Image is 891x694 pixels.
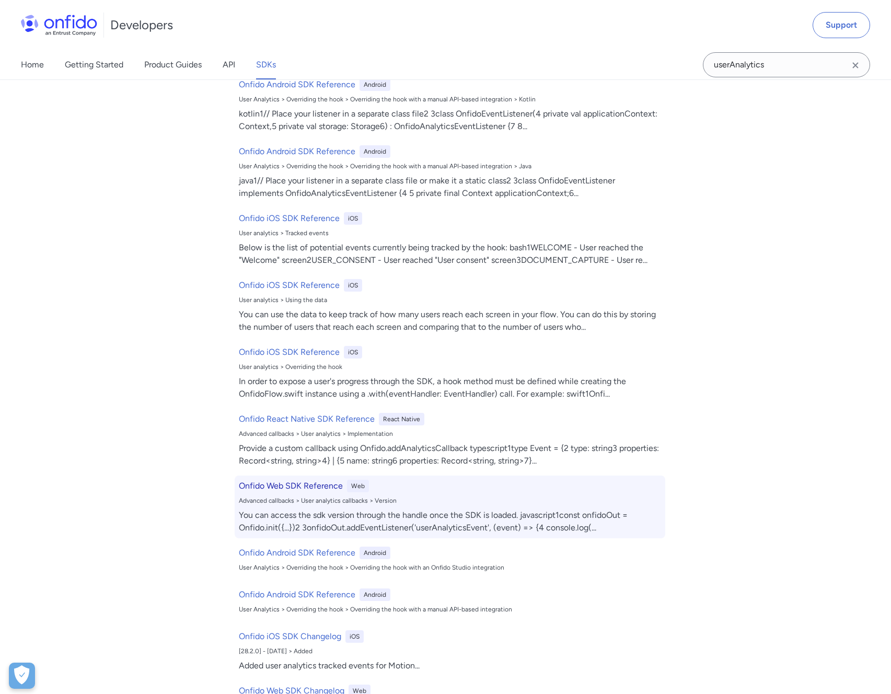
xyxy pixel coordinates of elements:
h6: Onfido Android SDK Reference [239,78,355,91]
a: Onfido iOS SDK ReferenceiOSUser analytics > Using the dataYou can use the data to keep track of h... [235,275,665,338]
div: You can use the data to keep track of how many users reach each screen in your flow. You can do t... [239,308,661,333]
img: Onfido Logo [21,15,97,36]
div: In order to expose a user's progress through the SDK, a hook method must be defined while creatin... [239,375,661,400]
div: You can access the sdk version through the handle once the SDK is loaded. javascript1const onfido... [239,509,661,534]
h6: Onfido iOS SDK Reference [239,346,340,358]
a: Home [21,50,44,79]
div: [28.2.0] - [DATE] > Added [239,647,661,655]
h6: Onfido Web SDK Reference [239,480,343,492]
div: User Analytics > Overriding the hook > Overriding the hook with a manual API-based integration > ... [239,95,661,103]
a: SDKs [256,50,276,79]
div: iOS [344,279,362,292]
div: User analytics > Overriding the hook [239,363,661,371]
div: React Native [379,413,424,425]
div: Advanced callbacks > User analytics callbacks > Version [239,496,661,505]
div: kotlin1// Place your listener in a separate class file2 3class OnfidoEventListener(4 private val ... [239,108,661,133]
h6: Onfido Android SDK Reference [239,588,355,601]
a: Onfido Android SDK ReferenceAndroidUser Analytics > Overriding the hook > Overriding the hook wit... [235,74,665,137]
svg: Clear search field button [849,59,862,72]
div: iOS [345,630,364,643]
a: Onfido Android SDK ReferenceAndroidUser Analytics > Overriding the hook > Overriding the hook wit... [235,542,665,580]
h6: Onfido iOS SDK Changelog [239,630,341,643]
a: Onfido Android SDK ReferenceAndroidUser Analytics > Overriding the hook > Overriding the hook wit... [235,584,665,622]
input: Onfido search input field [703,52,870,77]
h6: Onfido Android SDK Reference [239,547,355,559]
h1: Developers [110,17,173,33]
div: User analytics > Tracked events [239,229,661,237]
h6: Onfido Android SDK Reference [239,145,355,158]
a: Onfido iOS SDK ReferenceiOSUser analytics > Tracked eventsBelow is the list of potential events c... [235,208,665,271]
a: Product Guides [144,50,202,79]
div: Advanced callbacks > User analytics > Implementation [239,430,661,438]
div: iOS [344,212,362,225]
a: API [223,50,235,79]
div: Android [360,588,390,601]
div: Provide a custom callback using Onfido.addAnalyticsCallback typescript1type Event = {2 type: stri... [239,442,661,467]
div: Added user analytics tracked events for Motion ... [239,660,661,672]
div: java1// Place your listener in a separate class file or make it a static class2 3class OnfidoEven... [239,175,661,200]
div: Android [360,78,390,91]
a: Onfido iOS SDK ChangelogiOS[28.2.0] - [DATE] > AddedAdded user analytics tracked events for Motio... [235,626,665,676]
h6: Onfido React Native SDK Reference [239,413,375,425]
div: Android [360,547,390,559]
h6: Onfido iOS SDK Reference [239,212,340,225]
a: Support [813,12,870,38]
a: Onfido Web SDK ReferenceWebAdvanced callbacks > User analytics callbacks > VersionYou can access ... [235,476,665,538]
div: User Analytics > Overriding the hook > Overriding the hook with a manual API-based integration [239,605,661,614]
a: Getting Started [65,50,123,79]
a: Onfido iOS SDK ReferenceiOSUser analytics > Overriding the hookIn order to expose a user's progre... [235,342,665,404]
a: Onfido Android SDK ReferenceAndroidUser Analytics > Overriding the hook > Overriding the hook wit... [235,141,665,204]
div: Web [347,480,369,492]
a: Onfido React Native SDK ReferenceReact NativeAdvanced callbacks > User analytics > Implementation... [235,409,665,471]
div: User Analytics > Overriding the hook > Overriding the hook with a manual API-based integration > ... [239,162,661,170]
div: Cookie Preferences [9,663,35,689]
button: Open Preferences [9,663,35,689]
div: iOS [344,346,362,358]
div: Android [360,145,390,158]
div: User Analytics > Overriding the hook > Overriding the hook with an Onfido Studio integration [239,563,661,572]
div: User analytics > Using the data [239,296,661,304]
div: Below is the list of potential events currently being tracked by the hook: bash1WELCOME - User re... [239,241,661,267]
h6: Onfido iOS SDK Reference [239,279,340,292]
